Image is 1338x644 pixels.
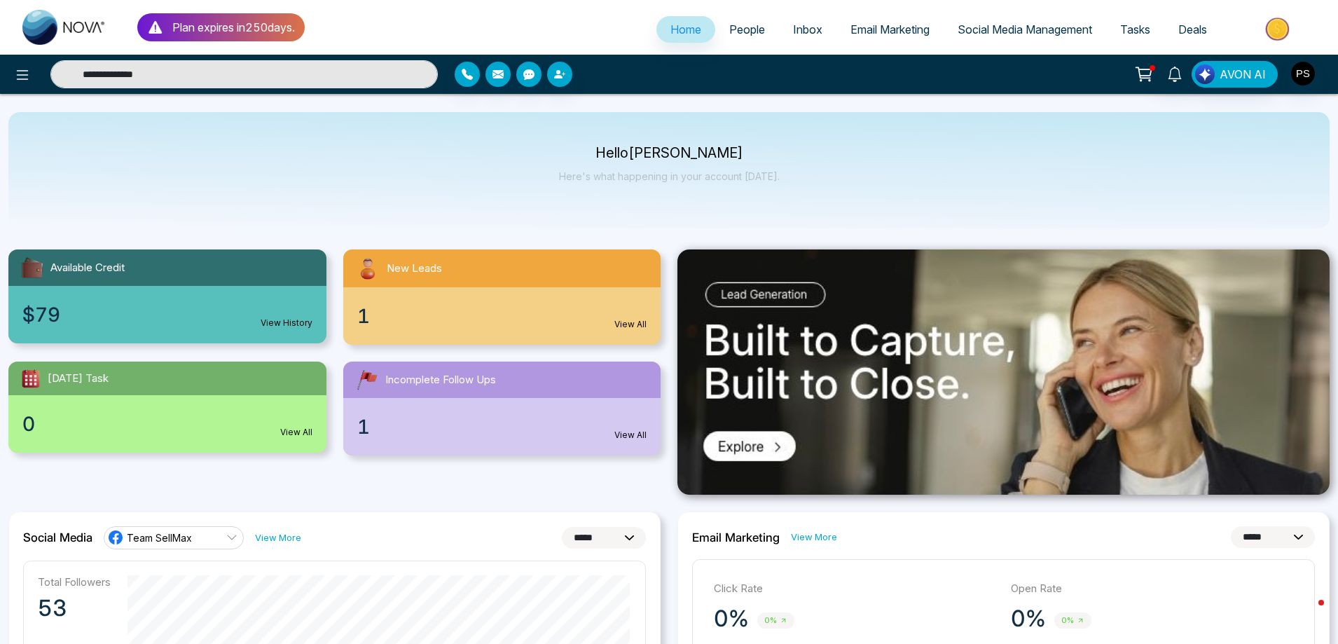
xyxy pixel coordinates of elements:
a: View All [614,318,647,331]
button: AVON AI [1192,61,1278,88]
p: Click Rate [714,581,997,597]
a: Home [656,16,715,43]
a: View All [614,429,647,441]
p: 0% [714,605,749,633]
span: Available Credit [50,260,125,276]
span: 1 [357,412,370,441]
p: 53 [38,594,111,622]
span: Social Media Management [958,22,1092,36]
span: Home [670,22,701,36]
p: Open Rate [1011,581,1294,597]
span: People [729,22,765,36]
p: Here's what happening in your account [DATE]. [559,170,780,182]
a: Incomplete Follow Ups1View All [335,362,670,455]
p: 0% [1011,605,1046,633]
span: AVON AI [1220,66,1266,83]
span: Inbox [793,22,822,36]
span: Tasks [1120,22,1150,36]
p: Plan expires in 250 day s . [172,19,295,36]
img: followUps.svg [354,367,380,392]
a: View All [280,426,312,439]
span: Deals [1178,22,1207,36]
span: Incomplete Follow Ups [385,372,496,388]
img: availableCredit.svg [20,255,45,280]
span: 0% [1054,612,1091,629]
h2: Social Media [23,530,92,544]
img: Market-place.gif [1228,13,1330,45]
a: Tasks [1106,16,1164,43]
p: Total Followers [38,575,111,589]
span: Email Marketing [850,22,930,36]
img: newLeads.svg [354,255,381,282]
span: 0% [757,612,794,629]
span: Team SellMax [127,531,192,544]
iframe: Intercom live chat [1290,596,1324,630]
span: $79 [22,300,60,329]
a: Email Marketing [836,16,944,43]
a: View History [261,317,312,329]
a: New Leads1View All [335,249,670,345]
a: View More [791,530,837,544]
a: Deals [1164,16,1221,43]
span: 0 [22,409,35,439]
img: User Avatar [1291,62,1315,85]
img: . [677,249,1330,495]
img: Nova CRM Logo [22,10,106,45]
img: todayTask.svg [20,367,42,390]
span: 1 [357,301,370,331]
img: Lead Flow [1195,64,1215,84]
a: Social Media Management [944,16,1106,43]
a: View More [255,531,301,544]
h2: Email Marketing [692,530,780,544]
span: [DATE] Task [48,371,109,387]
a: People [715,16,779,43]
a: Inbox [779,16,836,43]
span: New Leads [387,261,442,277]
p: Hello [PERSON_NAME] [559,147,780,159]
